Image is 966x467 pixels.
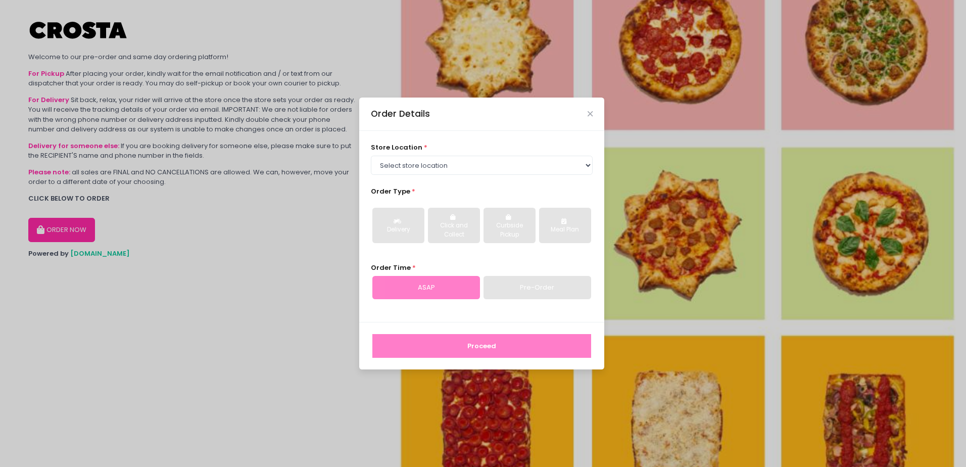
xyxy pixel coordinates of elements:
[539,208,591,243] button: Meal Plan
[371,107,430,120] div: Order Details
[546,225,584,235] div: Meal Plan
[371,263,411,272] span: Order Time
[379,225,417,235] div: Delivery
[491,221,528,239] div: Curbside Pickup
[484,208,536,243] button: Curbside Pickup
[371,143,422,152] span: store location
[428,208,480,243] button: Click and Collect
[372,334,591,358] button: Proceed
[371,186,410,196] span: Order Type
[588,111,593,116] button: Close
[435,221,473,239] div: Click and Collect
[372,208,424,243] button: Delivery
